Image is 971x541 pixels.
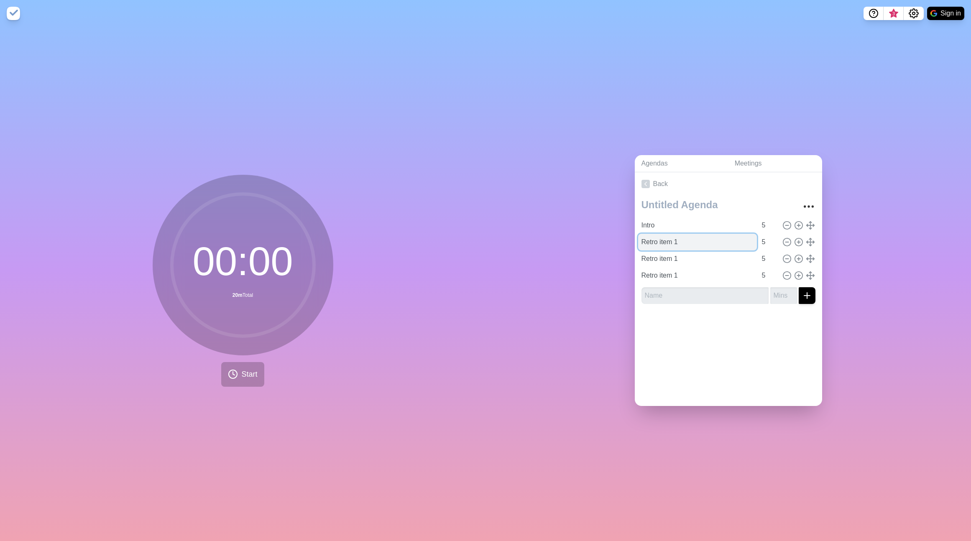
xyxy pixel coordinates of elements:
[638,234,757,250] input: Name
[241,369,257,380] span: Start
[770,287,797,304] input: Mins
[7,7,20,20] img: timeblocks logo
[759,217,779,234] input: Mins
[759,234,779,250] input: Mins
[638,250,757,267] input: Name
[927,7,964,20] button: Sign in
[759,250,779,267] input: Mins
[635,172,822,196] a: Back
[890,10,897,17] span: 3
[638,217,757,234] input: Name
[930,10,937,17] img: google logo
[864,7,884,20] button: Help
[641,287,769,304] input: Name
[904,7,924,20] button: Settings
[635,155,728,172] a: Agendas
[638,267,757,284] input: Name
[221,362,264,387] button: Start
[884,7,904,20] button: What’s new
[728,155,822,172] a: Meetings
[759,267,779,284] input: Mins
[800,198,817,215] button: More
